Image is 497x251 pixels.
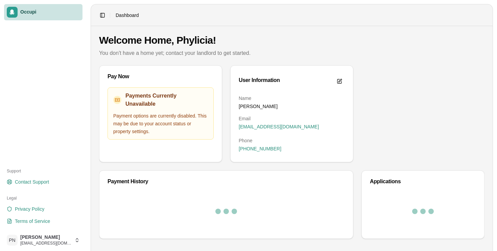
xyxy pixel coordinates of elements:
[15,206,44,212] span: Privacy Policy
[4,166,82,176] div: Support
[370,179,476,184] div: Applications
[116,12,139,19] nav: breadcrumb
[116,12,139,19] span: Dashboard
[4,4,82,20] a: Occupi
[239,103,345,110] dd: [PERSON_NAME]
[7,235,18,246] span: PN
[108,74,214,79] div: Pay Now
[125,92,208,108] h3: Payments Currently Unavailable
[20,240,72,246] span: [EMAIL_ADDRESS][DOMAIN_NAME]
[4,216,82,227] a: Terms of Service
[15,179,49,185] span: Contact Support
[239,115,345,122] dt: Email
[239,78,280,83] div: User Information
[239,123,319,130] span: [EMAIL_ADDRESS][DOMAIN_NAME]
[99,49,484,57] p: You don't have a home yet; contact your landlord to get started.
[239,137,345,144] dt: Phone
[239,95,345,102] dt: Name
[113,112,208,135] p: Payment options are currently disabled. This may be due to your account status or property settings.
[4,204,82,214] a: Privacy Policy
[20,9,80,15] span: Occupi
[108,179,345,184] div: Payment History
[4,232,82,248] button: PN[PERSON_NAME][EMAIL_ADDRESS][DOMAIN_NAME]
[239,145,281,152] span: [PHONE_NUMBER]
[20,234,72,240] span: [PERSON_NAME]
[99,34,484,46] h1: Welcome Home, Phylicia!
[15,218,50,225] span: Terms of Service
[4,193,82,204] div: Legal
[4,176,82,187] a: Contact Support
